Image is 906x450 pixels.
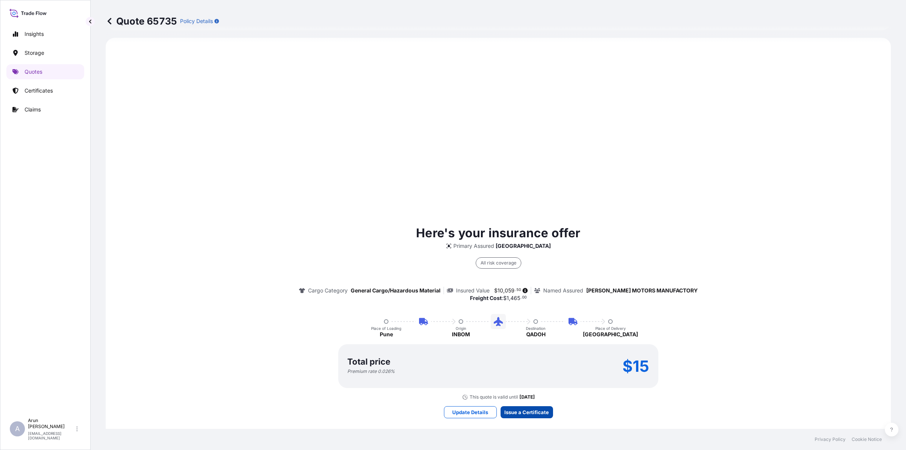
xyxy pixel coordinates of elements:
[516,289,521,291] span: 50
[25,68,42,76] p: Quotes
[452,408,488,416] p: Update Details
[586,287,698,294] p: [PERSON_NAME] MOTORS MANUFACTORY
[519,394,535,400] p: [DATE]
[106,15,177,27] p: Quote 65735
[28,431,75,440] p: [EMAIL_ADDRESS][DOMAIN_NAME]
[509,295,510,301] span: ,
[308,287,348,294] p: Cargo Category
[526,326,545,331] p: Destination
[6,102,84,117] a: Claims
[494,288,498,293] span: $
[815,436,846,442] a: Privacy Policy
[6,83,84,98] a: Certificates
[543,287,583,294] p: Named Assured
[510,295,520,301] span: 465
[498,288,503,293] span: 10
[504,408,549,416] p: Issue a Certificate
[476,257,521,269] div: All risk coverage
[852,436,882,442] a: Cookie Notice
[371,326,401,331] p: Place of Loading
[515,289,516,291] span: .
[25,106,41,113] p: Claims
[521,296,522,299] span: .
[6,45,84,60] a: Storage
[501,406,553,418] button: Issue a Certificate
[456,287,490,294] p: Insured Value
[25,49,44,57] p: Storage
[25,30,44,38] p: Insights
[507,295,509,301] span: 1
[6,64,84,79] a: Quotes
[583,331,638,338] p: [GEOGRAPHIC_DATA]
[351,287,441,294] p: General Cargo/Hazardous Material
[380,331,393,338] p: Pune
[503,288,505,293] span: ,
[456,326,466,331] p: Origin
[25,87,53,94] p: Certificates
[526,331,545,338] p: QADOH
[416,224,580,242] p: Here's your insurance offer
[453,242,494,250] p: Primary Assured
[180,17,213,25] p: Policy Details
[595,326,626,331] p: Place of Delivery
[347,358,390,365] p: Total price
[347,368,395,374] p: Premium rate 0.026 %
[452,331,470,338] p: INBOM
[622,360,649,372] p: $15
[444,406,497,418] button: Update Details
[496,242,551,250] p: [GEOGRAPHIC_DATA]
[470,295,502,301] b: Freight Cost
[470,394,518,400] p: This quote is valid until
[505,288,515,293] span: 059
[28,418,75,430] p: Arun [PERSON_NAME]
[15,425,20,433] span: A
[470,294,527,302] p: :
[6,26,84,42] a: Insights
[503,295,507,301] span: $
[522,296,527,299] span: 00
